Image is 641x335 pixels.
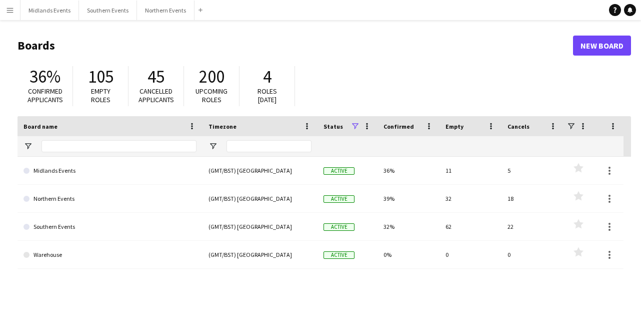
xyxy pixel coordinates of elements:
[208,142,217,151] button: Open Filter Menu
[501,241,563,268] div: 0
[23,123,57,130] span: Board name
[377,185,439,212] div: 39%
[79,1,137,20] button: Southern Events
[202,185,317,212] div: (GMT/BST) [GEOGRAPHIC_DATA]
[445,123,463,130] span: Empty
[501,213,563,240] div: 22
[202,241,317,268] div: (GMT/BST) [GEOGRAPHIC_DATA]
[23,241,196,269] a: Warehouse
[439,157,501,184] div: 11
[20,1,79,20] button: Midlands Events
[257,87,277,104] span: Roles [DATE]
[439,241,501,268] div: 0
[23,157,196,185] a: Midlands Events
[88,66,113,88] span: 105
[91,87,110,104] span: Empty roles
[199,66,224,88] span: 200
[439,185,501,212] div: 32
[377,157,439,184] div: 36%
[27,87,63,104] span: Confirmed applicants
[383,123,414,130] span: Confirmed
[17,38,573,53] h1: Boards
[195,87,227,104] span: Upcoming roles
[323,223,354,231] span: Active
[147,66,164,88] span: 45
[377,241,439,268] div: 0%
[501,185,563,212] div: 18
[23,142,32,151] button: Open Filter Menu
[573,36,631,56] a: New Board
[323,167,354,175] span: Active
[263,66,271,88] span: 4
[138,87,174,104] span: Cancelled applicants
[41,140,196,152] input: Board name Filter Input
[137,1,194,20] button: Northern Events
[323,123,343,130] span: Status
[23,185,196,213] a: Northern Events
[29,66,60,88] span: 36%
[377,213,439,240] div: 32%
[507,123,529,130] span: Cancels
[23,213,196,241] a: Southern Events
[323,251,354,259] span: Active
[323,195,354,203] span: Active
[202,157,317,184] div: (GMT/BST) [GEOGRAPHIC_DATA]
[208,123,236,130] span: Timezone
[226,140,311,152] input: Timezone Filter Input
[202,213,317,240] div: (GMT/BST) [GEOGRAPHIC_DATA]
[439,213,501,240] div: 62
[501,157,563,184] div: 5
